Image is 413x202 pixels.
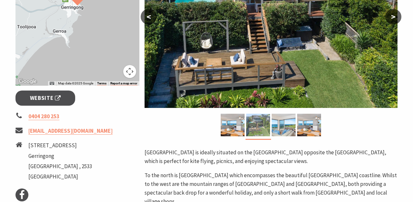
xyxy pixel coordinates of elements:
[58,82,93,85] span: Map data ©2025 Google
[145,148,398,166] p: [GEOGRAPHIC_DATA] is ideally situated on the [GEOGRAPHIC_DATA] opposite the [GEOGRAPHIC_DATA], wh...
[15,91,75,106] a: Website
[28,152,92,160] li: Gerringong
[28,127,113,135] a: [EMAIL_ADDRESS][DOMAIN_NAME]
[28,172,92,181] li: [GEOGRAPHIC_DATA]
[385,9,401,24] button: >
[17,77,38,86] img: Google
[97,82,106,85] a: Terms (opens in new tab)
[123,65,136,78] button: Map camera controls
[30,94,61,102] span: Website
[110,82,137,85] a: Report a map error
[17,77,38,86] a: Click to see this area on Google Maps
[28,141,92,150] li: [STREET_ADDRESS]
[50,81,54,86] button: Keyboard shortcuts
[141,9,157,24] button: <
[28,162,92,171] li: [GEOGRAPHIC_DATA] , 2533
[28,113,59,120] a: 0404 280 253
